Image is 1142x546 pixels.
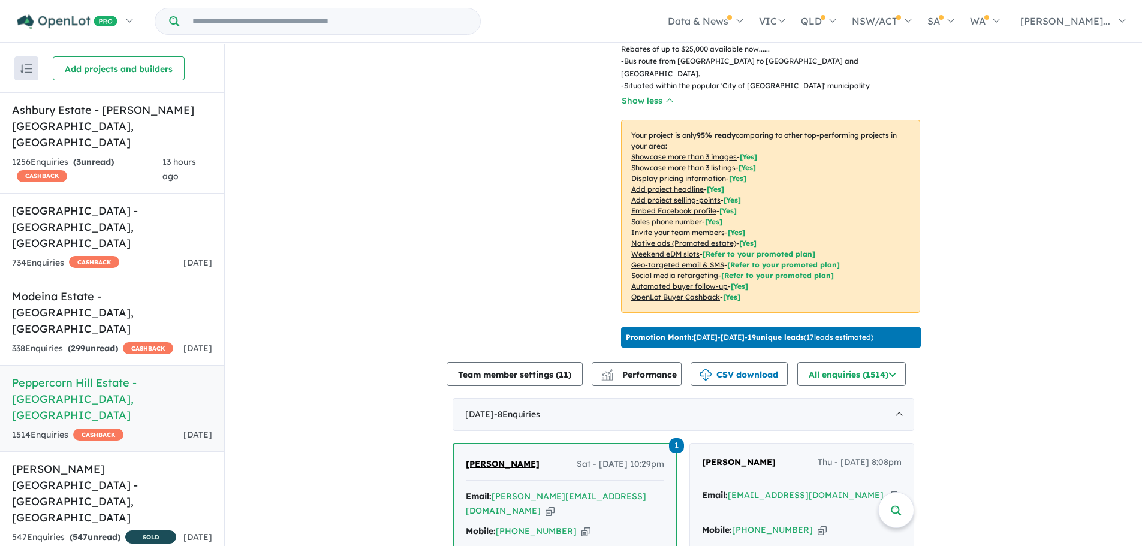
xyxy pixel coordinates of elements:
span: [PERSON_NAME] [702,457,776,467]
p: Your project is only comparing to other top-performing projects in your area: - - - - - - - - - -... [621,120,920,313]
button: Performance [592,362,682,386]
div: 1514 Enquir ies [12,428,123,442]
u: Geo-targeted email & SMS [631,260,724,269]
strong: ( unread) [68,343,118,354]
div: [DATE] [453,398,914,432]
span: [PERSON_NAME] [466,458,540,469]
strong: Mobile: [702,524,732,535]
u: Automated buyer follow-up [631,282,728,291]
span: SOLD [125,530,176,544]
button: Copy [888,489,897,502]
span: [DATE] [183,429,212,440]
button: Team member settings (11) [447,362,583,386]
p: - Bus route from [GEOGRAPHIC_DATA] to [GEOGRAPHIC_DATA] and [GEOGRAPHIC_DATA]. [621,55,930,80]
span: 13 hours ago [162,156,196,182]
p: [DATE] - [DATE] - ( 17 leads estimated) [626,332,873,343]
span: 11 [559,369,568,380]
span: [Refer to your promoted plan] [721,271,834,280]
span: [ Yes ] [724,195,741,204]
span: [PERSON_NAME]... [1020,15,1110,27]
div: 1256 Enquir ies [12,155,162,184]
u: Showcase more than 3 listings [631,163,736,172]
h5: Peppercorn Hill Estate - [GEOGRAPHIC_DATA] , [GEOGRAPHIC_DATA] [12,375,212,423]
h5: Modeina Estate - [GEOGRAPHIC_DATA] , [GEOGRAPHIC_DATA] [12,288,212,337]
span: [Yes] [723,292,740,301]
h5: [PERSON_NAME][GEOGRAPHIC_DATA] - [GEOGRAPHIC_DATA] , [GEOGRAPHIC_DATA] [12,461,212,526]
u: Sales phone number [631,217,702,226]
span: [ Yes ] [729,174,746,183]
span: 547 [73,532,88,542]
span: 299 [71,343,85,354]
span: CASHBACK [73,429,123,441]
b: Promotion Month: [626,333,694,342]
img: line-chart.svg [602,369,613,376]
span: [ Yes ] [740,152,757,161]
button: CSV download [691,362,788,386]
a: 1 [669,436,684,453]
span: [ Yes ] [707,185,724,194]
div: 338 Enquir ies [12,342,173,356]
u: Native ads (Promoted estate) [631,239,736,248]
strong: ( unread) [73,156,114,167]
span: [Refer to your promoted plan] [727,260,840,269]
span: [ Yes ] [719,206,737,215]
strong: Email: [466,491,492,502]
span: [ Yes ] [728,228,745,237]
span: [ Yes ] [739,163,756,172]
img: Openlot PRO Logo White [17,14,117,29]
span: 1 [669,438,684,453]
u: Display pricing information [631,174,726,183]
a: [PERSON_NAME] [702,455,776,470]
strong: Email: [702,490,728,500]
b: 19 unique leads [748,333,804,342]
button: Add projects and builders [53,56,185,80]
u: Add project selling-points [631,195,721,204]
button: Copy [581,525,590,538]
span: Sat - [DATE] 10:29pm [577,457,664,472]
u: Add project headline [631,185,704,194]
div: 734 Enquir ies [12,256,119,270]
span: CASHBACK [17,170,67,182]
span: Thu - [DATE] 8:08pm [818,455,902,470]
strong: Mobile: [466,526,496,536]
span: 3 [76,156,81,167]
span: [DATE] [183,257,212,268]
input: Try estate name, suburb, builder or developer [182,8,478,34]
u: Showcase more than 3 images [631,152,737,161]
img: sort.svg [20,64,32,73]
u: Social media retargeting [631,271,718,280]
u: OpenLot Buyer Cashback [631,292,720,301]
h5: [GEOGRAPHIC_DATA] - [GEOGRAPHIC_DATA] , [GEOGRAPHIC_DATA] [12,203,212,251]
span: Performance [603,369,677,380]
a: [PHONE_NUMBER] [732,524,813,535]
img: download icon [700,369,712,381]
a: [PERSON_NAME][EMAIL_ADDRESS][DOMAIN_NAME] [466,491,646,516]
span: [DATE] [183,343,212,354]
span: [Yes] [731,282,748,291]
p: - Situated within the popular 'City of [GEOGRAPHIC_DATA]' municipality [621,80,930,92]
button: Copy [818,524,827,536]
b: 95 % ready [697,131,736,140]
button: Show less [621,94,673,108]
u: Invite your team members [631,228,725,237]
a: [EMAIL_ADDRESS][DOMAIN_NAME] [728,490,884,500]
strong: ( unread) [70,532,120,542]
a: [PHONE_NUMBER] [496,526,577,536]
div: 547 Enquir ies [12,530,176,545]
span: [Yes] [739,239,757,248]
button: Copy [546,505,555,517]
span: - 8 Enquir ies [494,409,540,420]
a: [PERSON_NAME] [466,457,540,472]
span: CASHBACK [123,342,173,354]
span: [DATE] [183,532,212,542]
h5: Ashbury Estate - [PERSON_NAME][GEOGRAPHIC_DATA] , [GEOGRAPHIC_DATA] [12,102,212,150]
img: bar-chart.svg [601,373,613,381]
span: [Refer to your promoted plan] [703,249,815,258]
span: [ Yes ] [705,217,722,226]
u: Weekend eDM slots [631,249,700,258]
button: All enquiries (1514) [797,362,906,386]
u: Embed Facebook profile [631,206,716,215]
span: CASHBACK [69,256,119,268]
